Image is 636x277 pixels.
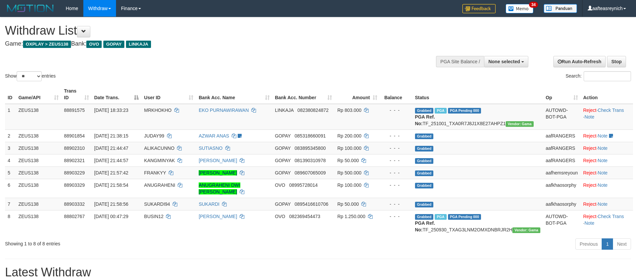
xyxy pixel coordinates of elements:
[144,214,163,219] span: BUSIN12
[64,145,85,151] span: 88902310
[275,145,291,151] span: GOPAY
[543,142,581,154] td: aafRANGERS
[275,108,294,113] span: LINKAJA
[581,85,633,104] th: Action
[435,214,446,220] span: Marked by aafsreyleap
[275,158,291,163] span: GOPAY
[16,142,61,154] td: ZEUS138
[529,2,538,8] span: 34
[415,114,435,126] b: PGA Ref. No:
[412,85,543,104] th: Status
[144,158,175,163] span: KANGMINYAK
[581,179,633,198] td: ·
[543,154,581,166] td: aafRANGERS
[5,41,417,47] h4: Game: Bank:
[199,133,229,138] a: AZWAR ANAS
[61,85,91,104] th: Trans ID: activate to sort column ascending
[295,170,326,175] span: Copy 089607065009 to clipboard
[575,238,602,250] a: Previous
[337,214,365,219] span: Rp 1.250.000
[584,220,594,226] a: Note
[598,145,608,151] a: Note
[415,158,434,164] span: Grabbed
[583,145,597,151] a: Reject
[613,238,631,250] a: Next
[16,130,61,142] td: ZEUS138
[581,166,633,179] td: ·
[103,41,124,48] span: GOPAY
[543,85,581,104] th: Op: activate to sort column ascending
[5,24,417,37] h1: Withdraw List
[383,201,410,207] div: - - -
[484,56,528,67] button: None selected
[335,85,380,104] th: Amount: activate to sort column ascending
[543,210,581,236] td: AUTOWD-BOT-PGA
[584,71,631,81] input: Search:
[5,104,16,130] td: 1
[5,85,16,104] th: ID
[199,158,237,163] a: [PERSON_NAME]
[598,214,624,219] a: Check Trans
[583,201,597,207] a: Reject
[337,182,361,188] span: Rp 100.000
[415,214,434,220] span: Grabbed
[94,158,128,163] span: [DATE] 21:44:57
[289,214,320,219] span: Copy 082369454473 to clipboard
[383,145,410,151] div: - - -
[94,201,128,207] span: [DATE] 21:58:56
[199,214,237,219] a: [PERSON_NAME]
[337,145,361,151] span: Rp 100.000
[5,71,56,81] label: Show entries
[412,210,543,236] td: TF_250930_TXAG3LNM2OMXDNBRJR2H
[512,227,540,233] span: Vendor URL: https://trx31.1velocity.biz
[5,166,16,179] td: 5
[5,179,16,198] td: 6
[607,56,626,67] a: Stop
[23,41,71,48] span: OXPLAY > ZEUS138
[275,170,291,175] span: GOPAY
[506,121,534,127] span: Vendor URL: https://trx31.1velocity.biz
[581,142,633,154] td: ·
[553,56,606,67] a: Run Auto-Refresh
[337,108,361,113] span: Rp 803.000
[144,108,171,113] span: MRKHOKHO
[64,182,85,188] span: 88903329
[94,214,128,219] span: [DATE] 00:47:29
[144,145,174,151] span: ALIKACUNNO
[144,201,170,207] span: SUKARDI94
[5,198,16,210] td: 7
[289,182,318,188] span: Copy 08995728014 to clipboard
[543,130,581,142] td: aafRANGERS
[462,4,496,13] img: Feedback.jpg
[144,170,166,175] span: FRANKYY
[5,130,16,142] td: 2
[16,154,61,166] td: ZEUS138
[383,157,410,164] div: - - -
[583,182,597,188] a: Reject
[383,213,410,220] div: - - -
[583,108,597,113] a: Reject
[5,210,16,236] td: 8
[598,201,608,207] a: Note
[64,158,85,163] span: 88902321
[581,198,633,210] td: ·
[584,114,594,120] a: Note
[415,134,434,139] span: Grabbed
[583,170,597,175] a: Reject
[415,202,434,207] span: Grabbed
[94,170,128,175] span: [DATE] 21:57:42
[544,4,577,13] img: panduan.png
[380,85,412,104] th: Balance
[275,182,285,188] span: OVO
[412,104,543,130] td: TF_251001_TXA0R7J8J1X8E27AHPZ1
[64,201,85,207] span: 88903332
[64,133,85,138] span: 88901854
[543,179,581,198] td: aafkhaosorphy
[415,220,435,232] b: PGA Ref. No:
[581,210,633,236] td: · ·
[141,85,196,104] th: User ID: activate to sort column ascending
[383,133,410,139] div: - - -
[598,182,608,188] a: Note
[583,133,597,138] a: Reject
[295,145,326,151] span: Copy 083895345800 to clipboard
